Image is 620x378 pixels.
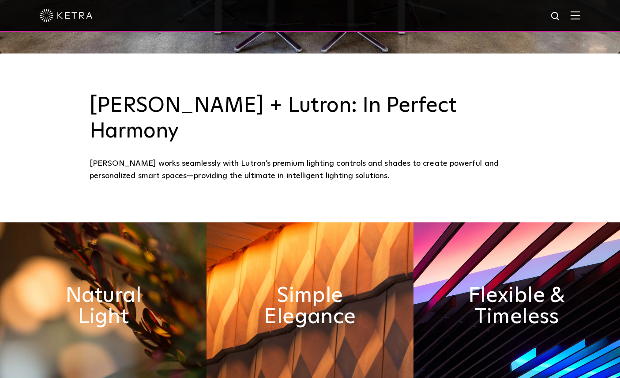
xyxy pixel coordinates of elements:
img: Hamburger%20Nav.svg [571,11,580,19]
h2: Natural Light [52,285,155,328]
h2: Flexible & Timeless [465,285,568,328]
h3: [PERSON_NAME] + Lutron: In Perfect Harmony [90,93,531,144]
div: [PERSON_NAME] works seamlessly with Lutron’s premium lighting controls and shades to create power... [90,157,531,183]
img: ketra-logo-2019-white [40,9,93,22]
h2: Simple Elegance [258,285,361,328]
img: search icon [550,11,561,22]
